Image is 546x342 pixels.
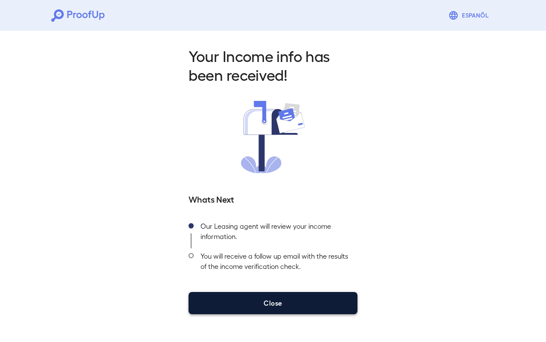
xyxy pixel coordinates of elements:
[194,248,357,278] div: You will receive a follow up email with the results of the income verification check.
[241,101,305,173] img: received.svg
[445,7,495,24] button: Espanõl
[189,193,357,205] h5: Whats Next
[194,218,357,248] div: Our Leasing agent will review your income information.
[189,46,357,84] h2: Your Income info has been received!
[189,292,357,314] button: Close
